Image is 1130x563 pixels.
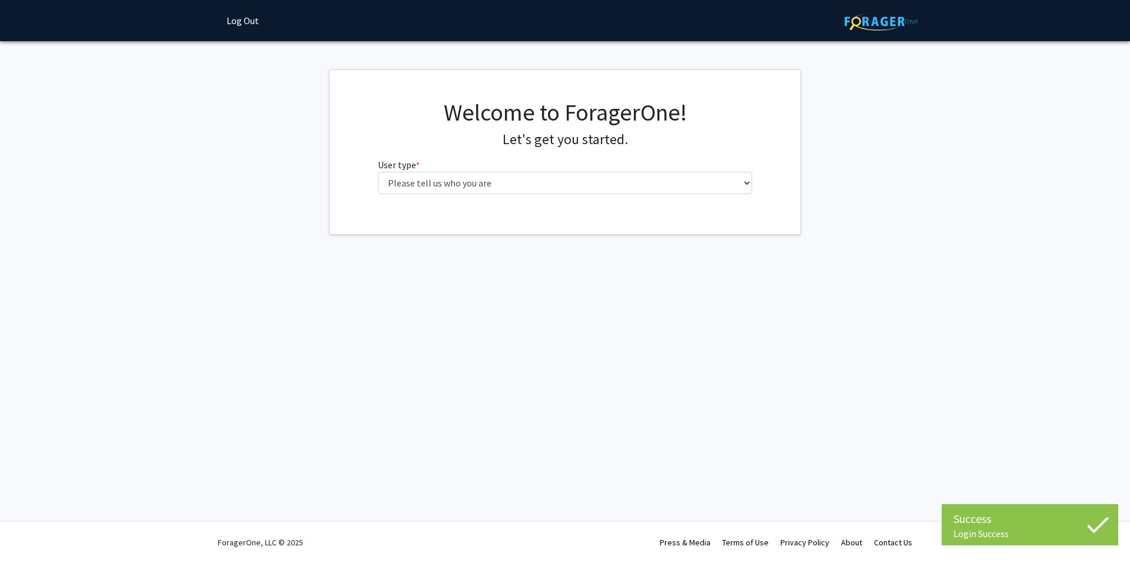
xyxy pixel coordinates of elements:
[660,537,710,548] a: Press & Media
[378,158,420,172] label: User type
[845,12,918,31] img: ForagerOne Logo
[841,537,862,548] a: About
[953,528,1106,539] div: Login Success
[378,98,753,126] h1: Welcome to ForagerOne!
[780,537,829,548] a: Privacy Policy
[722,537,769,548] a: Terms of Use
[953,510,1106,528] div: Success
[218,522,303,563] div: ForagerOne, LLC © 2025
[378,131,753,148] h4: Let's get you started.
[874,537,912,548] a: Contact Us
